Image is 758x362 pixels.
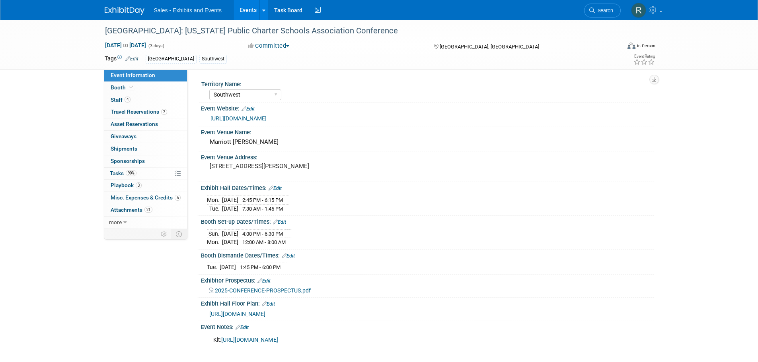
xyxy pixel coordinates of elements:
div: Kit: [208,332,566,348]
span: 2:45 PM - 6:15 PM [242,197,283,203]
a: Attachments21 [104,204,187,216]
a: Edit [236,325,249,330]
a: 2025-CONFERENCE-PROSPECTUS.pdf [209,287,311,294]
td: [DATE] [222,229,238,238]
span: Staff [111,97,131,103]
div: Event Venue Address: [201,151,654,161]
div: Exhibitor Prospectus: [201,275,654,285]
span: 4:00 PM - 6:30 PM [242,231,283,237]
td: Mon. [207,196,222,204]
a: Playbook3 [104,180,187,192]
td: [DATE] [222,238,238,246]
div: Event Website: [201,103,654,113]
span: (3 days) [148,43,164,48]
button: Committed [245,42,292,50]
a: Edit [242,106,255,112]
span: [GEOGRAPHIC_DATA], [GEOGRAPHIC_DATA] [440,44,539,50]
span: 2025-CONFERENCE-PROSPECTUS.pdf [215,287,311,294]
div: Exhibit Hall Floor Plan: [201,298,654,308]
td: Mon. [207,238,222,246]
span: Travel Reservations [111,108,167,115]
div: In-Person [637,43,655,49]
a: Search [584,4,621,17]
span: Playbook [111,182,142,188]
a: Edit [262,301,275,307]
span: 2 [161,109,167,115]
img: ExhibitDay [105,7,144,15]
div: Exhibit Hall Dates/Times: [201,182,654,192]
span: 4 [125,97,131,103]
a: more [104,217,187,228]
td: Tags [105,54,138,64]
a: Asset Reservations [104,118,187,130]
span: 7:30 AM - 1:45 PM [242,206,283,212]
td: [DATE] [222,204,238,213]
div: [GEOGRAPHIC_DATA] [146,55,197,63]
a: Edit [282,253,295,259]
img: Format-Inperson.png [627,43,635,49]
span: Sales - Exhibits and Events [154,7,222,14]
a: Edit [273,219,286,225]
div: Event Format [574,41,656,53]
div: Booth Set-up Dates/Times: [201,216,654,226]
span: 3 [136,182,142,188]
td: Sun. [207,229,222,238]
a: Edit [125,56,138,62]
span: 21 [144,207,152,213]
a: Giveaways [104,131,187,143]
span: [DATE] [DATE] [105,42,146,49]
span: to [122,42,129,48]
span: more [109,219,122,225]
a: Edit [257,278,271,284]
a: Tasks90% [104,168,187,180]
a: Event Information [104,70,187,81]
td: Toggle Event Tabs [171,229,187,239]
span: Event Information [111,72,155,78]
a: [URL][DOMAIN_NAME] [209,311,265,317]
span: 90% [126,170,136,176]
a: Shipments [104,143,187,155]
img: Renee Dietrich [631,3,646,18]
a: [URL][DOMAIN_NAME] [221,337,278,343]
span: 1:45 PM - 6:00 PM [240,264,281,270]
a: Misc. Expenses & Credits5 [104,192,187,204]
div: Event Venue Name: [201,126,654,136]
div: Territory Name: [201,78,650,88]
td: [DATE] [220,263,236,271]
span: 12:00 AM - 8:00 AM [242,239,286,245]
span: Booth [111,84,135,91]
span: Shipments [111,145,137,152]
span: Sponsorships [111,158,145,164]
span: Giveaways [111,133,136,139]
span: Misc. Expenses & Credits [111,194,181,201]
div: [GEOGRAPHIC_DATA]: [US_STATE] Public Charter Schools Association Conference [102,24,609,38]
td: Personalize Event Tab Strip [157,229,171,239]
a: Staff4 [104,94,187,106]
div: Event Rating [633,54,655,58]
a: Edit [269,186,282,191]
div: Event Notes: [201,321,654,331]
a: Sponsorships [104,155,187,167]
span: Search [595,8,613,14]
span: Tasks [110,170,136,176]
span: Attachments [111,207,152,213]
td: [DATE] [222,196,238,204]
div: Southwest [199,55,227,63]
a: [URL][DOMAIN_NAME] [210,115,267,122]
div: Marriott [PERSON_NAME] [207,136,648,148]
span: 5 [175,195,181,201]
div: Booth Dismantle Dates/Times: [201,250,654,260]
a: Travel Reservations2 [104,106,187,118]
i: Booth reservation complete [129,85,133,89]
td: Tue. [207,204,222,213]
span: Asset Reservations [111,121,158,127]
pre: [STREET_ADDRESS][PERSON_NAME] [210,163,381,170]
td: Tue. [207,263,220,271]
a: Booth [104,82,187,94]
